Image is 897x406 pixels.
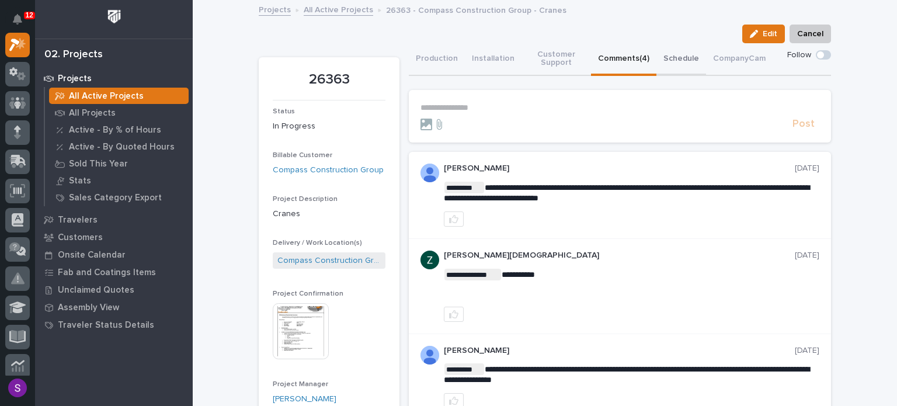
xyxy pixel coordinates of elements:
[273,290,343,297] span: Project Confirmation
[35,316,193,334] a: Traveler Status Details
[69,142,175,152] p: Active - By Quoted Hours
[273,381,328,388] span: Project Manager
[35,70,193,87] a: Projects
[273,164,384,176] a: Compass Construction Group
[792,117,815,131] span: Post
[444,211,464,227] button: like this post
[304,2,373,16] a: All Active Projects
[58,250,126,261] p: Onsite Calendar
[58,268,156,278] p: Fab and Coatings Items
[69,193,162,203] p: Sales Category Export
[790,25,831,43] button: Cancel
[69,108,116,119] p: All Projects
[69,125,161,136] p: Active - By % of Hours
[58,303,119,313] p: Assembly View
[35,246,193,263] a: Onsite Calendar
[795,251,819,261] p: [DATE]
[521,43,591,76] button: Customer Support
[103,6,125,27] img: Workspace Logo
[656,43,706,76] button: Schedule
[58,233,103,243] p: Customers
[420,251,439,269] img: ACg8ocIGaxZgOborKONOsCK60Wx-Xey7sE2q6Qmw6EHN013R=s96-c
[5,7,30,32] button: Notifications
[58,285,134,296] p: Unclaimed Quotes
[69,91,144,102] p: All Active Projects
[259,2,291,16] a: Projects
[35,211,193,228] a: Travelers
[26,11,33,19] p: 12
[795,164,819,173] p: [DATE]
[763,29,777,39] span: Edit
[273,240,362,247] span: Delivery / Work Location(s)
[444,164,795,173] p: [PERSON_NAME]
[44,48,103,61] div: 02. Projects
[45,105,193,121] a: All Projects
[58,74,92,84] p: Projects
[795,346,819,356] p: [DATE]
[409,43,465,76] button: Production
[45,122,193,138] a: Active - By % of Hours
[273,71,385,88] p: 26363
[420,164,439,182] img: AOh14GjSnsZhInYMAl2VIng-st1Md8In0uqDMk7tOoQNx6CrVl7ct0jB5IZFYVrQT5QA0cOuF6lsKrjh3sjyefAjBh-eRxfSk...
[742,25,785,43] button: Edit
[273,196,338,203] span: Project Description
[277,255,381,267] a: Compass Construction Group
[465,43,521,76] button: Installation
[58,215,98,225] p: Travelers
[5,376,30,400] button: users-avatar
[420,346,439,365] img: AOh14GjSnsZhInYMAl2VIng-st1Md8In0uqDMk7tOoQNx6CrVl7ct0jB5IZFYVrQT5QA0cOuF6lsKrjh3sjyefAjBh-eRxfSk...
[45,172,193,189] a: Stats
[787,50,811,60] p: Follow
[444,346,795,356] p: [PERSON_NAME]
[797,27,823,41] span: Cancel
[35,228,193,246] a: Customers
[35,299,193,316] a: Assembly View
[45,155,193,172] a: Sold This Year
[69,176,91,186] p: Stats
[35,263,193,281] a: Fab and Coatings Items
[273,208,385,220] p: Cranes
[706,43,773,76] button: CompanyCam
[788,117,819,131] button: Post
[15,14,30,33] div: Notifications12
[444,307,464,322] button: like this post
[35,281,193,299] a: Unclaimed Quotes
[591,43,656,76] button: Comments (4)
[444,251,795,261] p: [PERSON_NAME][DEMOGRAPHIC_DATA]
[45,189,193,206] a: Sales Category Export
[58,320,154,331] p: Traveler Status Details
[273,108,295,115] span: Status
[45,88,193,104] a: All Active Projects
[273,152,332,159] span: Billable Customer
[69,159,128,169] p: Sold This Year
[386,3,566,16] p: 26363 - Compass Construction Group - Cranes
[273,120,385,133] p: In Progress
[45,138,193,155] a: Active - By Quoted Hours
